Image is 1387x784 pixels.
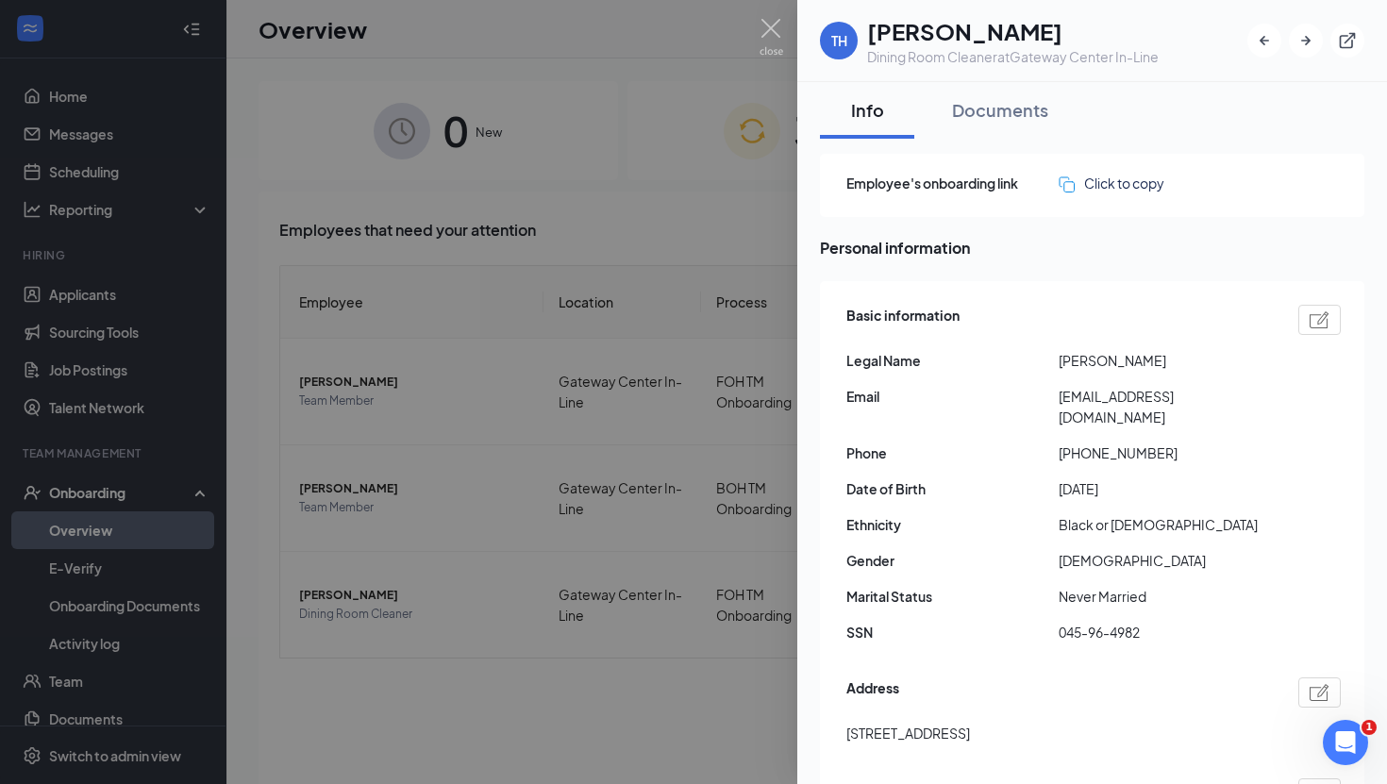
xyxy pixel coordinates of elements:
button: ExternalLink [1330,24,1364,58]
span: Date of Birth [846,478,1059,499]
button: Click to copy [1059,173,1164,193]
span: Black or [DEMOGRAPHIC_DATA] [1059,514,1271,535]
h1: [PERSON_NAME] [867,15,1159,47]
svg: ArrowRight [1296,31,1315,50]
span: Address [846,677,899,708]
span: Basic information [846,305,960,335]
span: [EMAIL_ADDRESS][DOMAIN_NAME] [1059,386,1271,427]
div: Dining Room Cleaner at Gateway Center In-Line [867,47,1159,66]
button: ArrowLeftNew [1247,24,1281,58]
svg: ExternalLink [1338,31,1357,50]
iframe: Intercom live chat [1323,720,1368,765]
span: Never Married [1059,586,1271,607]
span: 1 [1362,720,1377,735]
div: TH [831,31,847,50]
button: ArrowRight [1289,24,1323,58]
span: Employee's onboarding link [846,173,1059,193]
svg: ArrowLeftNew [1255,31,1274,50]
span: Phone [846,442,1059,463]
div: Info [839,98,895,122]
span: [STREET_ADDRESS] [846,723,970,743]
span: [PERSON_NAME] [1059,350,1271,371]
span: Marital Status [846,586,1059,607]
span: Ethnicity [846,514,1059,535]
span: Gender [846,550,1059,571]
span: 045-96-4982 [1059,622,1271,642]
span: Personal information [820,236,1364,259]
span: [DATE] [1059,478,1271,499]
img: click-to-copy.71757273a98fde459dfc.svg [1059,176,1075,192]
div: Documents [952,98,1048,122]
span: Email [846,386,1059,407]
span: SSN [846,622,1059,642]
span: Legal Name [846,350,1059,371]
span: [PHONE_NUMBER] [1059,442,1271,463]
span: [DEMOGRAPHIC_DATA] [1059,550,1271,571]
